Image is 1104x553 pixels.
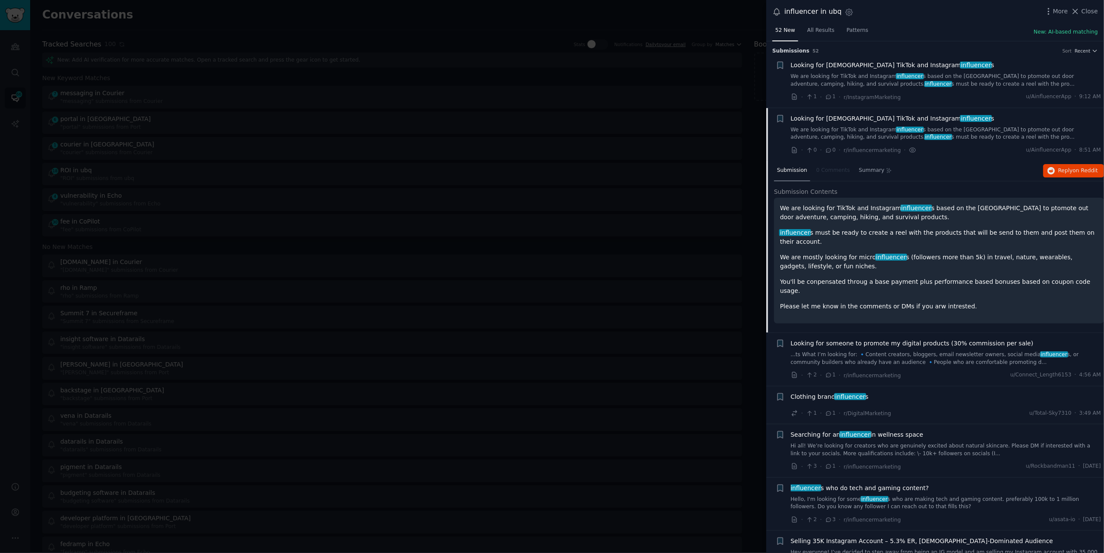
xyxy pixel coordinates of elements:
[801,93,803,102] span: ·
[820,146,822,155] span: ·
[844,517,901,523] span: r/influencermarketing
[1079,371,1101,379] span: 4:56 AM
[825,93,836,101] span: 1
[960,115,992,122] span: influencer
[791,114,995,123] a: Looking for [DEMOGRAPHIC_DATA] TikTok and Instagraminfluencers
[791,430,924,439] span: Searching for an in wellness space
[780,253,1098,271] p: We are mostly looking for micro s (followers more than 5k) in travel, nature, wearables, gadgets,...
[1075,146,1076,154] span: ·
[780,228,1098,246] p: s must be ready to create a reel with the products that will be send to them and post them on the...
[791,392,869,401] a: Clothing brandinfluencers
[813,48,819,53] span: 52
[896,73,924,79] span: influencer
[806,146,817,154] span: 0
[875,254,907,261] span: influencer
[772,24,798,41] a: 52 New
[844,147,901,153] span: r/influencermarketing
[820,515,822,524] span: ·
[1079,463,1080,470] span: ·
[791,484,929,493] a: influencers who do tech and gaming content?
[806,93,817,101] span: 1
[779,229,811,236] span: influencer
[904,146,906,155] span: ·
[1075,48,1090,54] span: Recent
[791,126,1101,141] a: We are looking for TikTok and Instagraminfluencers based on the [GEOGRAPHIC_DATA] to ptomote out ...
[844,373,901,379] span: r/influencermarketing
[1079,410,1101,417] span: 3:49 AM
[1040,351,1068,357] span: influencer
[791,61,995,70] span: Looking for [DEMOGRAPHIC_DATA] TikTok and Instagram s
[1049,516,1076,524] span: u/asata-io
[791,351,1101,366] a: ...ts What I’m looking for: 🔹Content creators, bloggers, email newsletter owners, social mediainf...
[806,371,817,379] span: 2
[1075,410,1076,417] span: ·
[1083,516,1101,524] span: [DATE]
[834,393,866,400] span: influencer
[820,93,822,102] span: ·
[780,204,1098,222] p: We are looking for TikTok and Instagram s based on the [GEOGRAPHIC_DATA] to ptomote out door adve...
[1063,48,1072,54] div: Sort
[1075,93,1076,101] span: ·
[790,485,822,491] span: influencer
[1082,7,1098,16] span: Close
[791,484,929,493] span: s who do tech and gaming content?
[1026,146,1071,154] span: u/AinfluencerApp
[820,462,822,471] span: ·
[801,146,803,155] span: ·
[1079,516,1080,524] span: ·
[844,94,901,100] span: r/InstagramMarketing
[859,167,884,174] span: Summary
[844,24,871,41] a: Patterns
[839,146,841,155] span: ·
[1079,93,1101,101] span: 9:12 AM
[791,61,995,70] a: Looking for [DEMOGRAPHIC_DATA] TikTok and Instagraminfluencers
[820,409,822,418] span: ·
[1075,48,1098,54] button: Recent
[1011,371,1072,379] span: u/Connect_Length6153
[1034,28,1098,36] button: New: AI-based matching
[847,27,868,34] span: Patterns
[1071,7,1098,16] button: Close
[839,93,841,102] span: ·
[780,277,1098,295] p: You'll be conpensated throug a base payment plus performance based bonuses based on coupon code u...
[806,410,817,417] span: 1
[1075,371,1076,379] span: ·
[924,134,952,140] span: influencer
[791,537,1053,546] span: Selling 35K Instagram Account – 5.3% ER, [DEMOGRAPHIC_DATA]-Dominated Audience
[1029,410,1072,417] span: u/Total-Sky7310
[772,47,810,55] span: Submission s
[1079,146,1101,154] span: 8:51 AM
[1026,463,1076,470] span: u/Rockbandman11
[806,463,817,470] span: 3
[1083,463,1101,470] span: [DATE]
[801,462,803,471] span: ·
[774,187,838,196] span: Submission Contents
[791,430,924,439] a: Searching for aninfluencerin wellness space
[791,496,1101,511] a: Hello, I'm looking for someinfluencers who are making tech and gaming content. preferably 100k to...
[825,516,836,524] span: 3
[1043,164,1104,178] button: Replyon Reddit
[825,463,836,470] span: 1
[791,339,1034,348] a: Looking for someone to promote my digital products (30% commission per sale)
[820,371,822,380] span: ·
[806,516,817,524] span: 2
[1044,7,1068,16] button: More
[801,409,803,418] span: ·
[780,302,1098,311] p: Please let me know in the comments or DMs if you arw intrested.
[777,167,807,174] span: Submission
[839,409,841,418] span: ·
[825,371,836,379] span: 1
[1053,7,1068,16] span: More
[1026,93,1071,101] span: u/AinfluencerApp
[791,392,869,401] span: Clothing brand s
[839,462,841,471] span: ·
[1058,167,1098,175] span: Reply
[807,27,834,34] span: All Results
[839,515,841,524] span: ·
[801,515,803,524] span: ·
[901,205,933,211] span: influencer
[896,127,924,133] span: influencer
[1073,168,1098,174] span: on Reddit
